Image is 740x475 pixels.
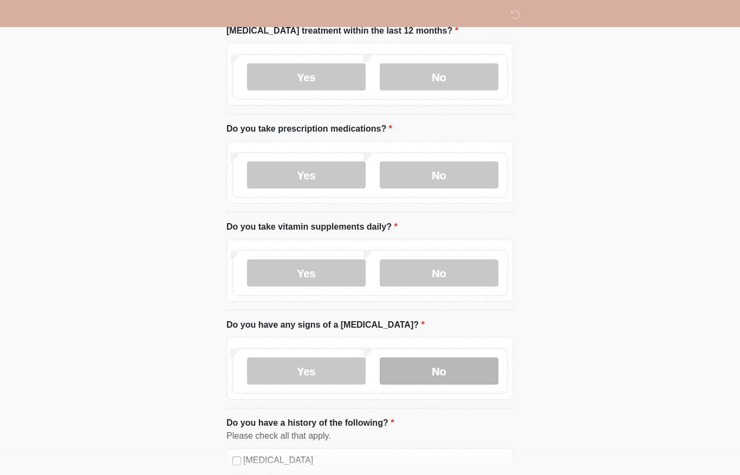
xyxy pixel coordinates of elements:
[247,357,366,385] label: Yes
[380,161,498,188] label: No
[226,220,398,233] label: Do you take vitamin supplements daily?
[247,259,366,287] label: Yes
[243,454,508,467] label: [MEDICAL_DATA]
[226,417,394,430] label: Do you have a history of the following?
[380,357,498,385] label: No
[226,122,392,135] label: Do you take prescription medications?
[380,63,498,90] label: No
[380,259,498,287] label: No
[226,430,514,443] div: Please check all that apply.
[226,318,425,331] label: Do you have any signs of a [MEDICAL_DATA]?
[216,8,230,22] img: DM Studio Logo
[247,161,366,188] label: Yes
[247,63,366,90] label: Yes
[232,457,241,465] input: [MEDICAL_DATA]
